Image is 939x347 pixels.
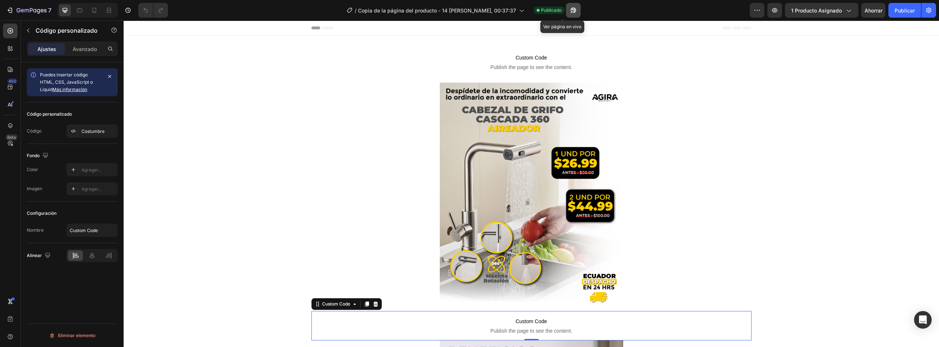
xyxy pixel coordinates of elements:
[27,210,56,216] font: Configuración
[785,3,858,18] button: 1 producto asignado
[27,128,41,134] font: Código
[124,21,939,347] iframe: Área de diseño
[888,3,921,18] button: Publicar
[27,253,42,258] font: Alinear
[188,296,628,305] span: Custom Code
[27,186,42,191] font: Imagen
[27,227,44,233] font: Nombre
[27,167,38,172] font: Color
[865,7,883,14] font: Ahorrar
[48,7,51,14] font: 7
[27,330,118,341] button: Eliminar elemento
[358,7,516,14] font: Copia de la página del producto - 14 [PERSON_NAME], 00:37:37
[52,87,87,92] a: Más información
[791,7,842,14] font: 1 producto asignado
[73,46,97,52] font: Avanzado
[861,3,885,18] button: Ahorrar
[36,27,98,34] font: Código personalizado
[355,7,357,14] font: /
[37,46,56,52] font: Ajustes
[7,135,16,140] font: Beta
[3,3,55,18] button: 7
[40,72,93,92] font: Puedes insertar código HTML, CSS, JavaScript o Liquid
[541,7,562,13] font: Publicado
[197,280,228,287] div: Custom Code
[27,111,72,117] font: Código personalizado
[81,186,101,192] font: Agregar...
[188,307,628,314] span: Publish the page to see the content.
[81,129,105,134] font: Costumbre
[914,311,932,329] div: Abrir Intercom Messenger
[8,79,16,84] font: 450
[316,62,500,285] img: gempages_558678044160558184-cae8e9d1-99c6-4ad6-8d3a-c953ad56ebaf.png
[81,167,101,173] font: Agregar...
[58,333,95,338] font: Eliminar elemento
[27,153,40,158] font: Fondo
[138,3,168,18] div: Deshacer/Rehacer
[895,7,915,14] font: Publicar
[36,26,98,35] p: Código personalizado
